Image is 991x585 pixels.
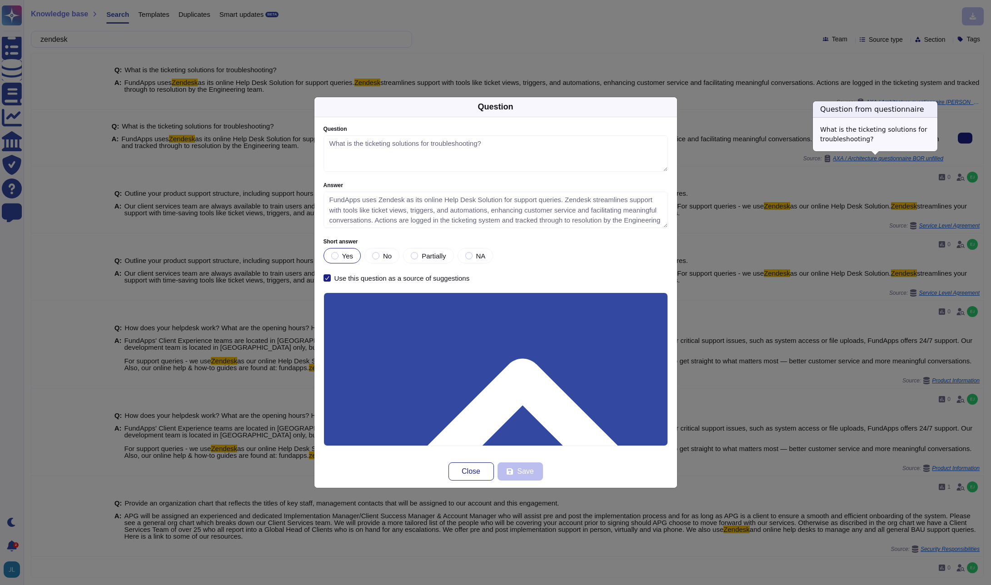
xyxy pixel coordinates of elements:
[813,118,937,151] div: What is the ticketing solutions for troubleshooting?
[462,468,480,475] span: Close
[448,462,494,481] button: Close
[383,252,392,260] span: No
[324,126,668,132] label: Question
[498,462,543,481] button: Save
[334,275,470,282] div: Use this question as a source of suggestions
[324,135,668,172] textarea: What is the ticketing solutions for troubleshooting?
[324,183,668,188] label: Answer
[813,101,937,118] h3: Question from questionnaire
[324,239,668,244] label: Short answer
[422,252,446,260] span: Partially
[342,252,353,260] span: Yes
[476,252,486,260] span: NA
[324,192,668,228] textarea: FundApps uses Zendesk as its online Help Desk Solution for support queries. Zendesk streamlines s...
[478,101,513,113] div: Question
[517,468,533,475] span: Save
